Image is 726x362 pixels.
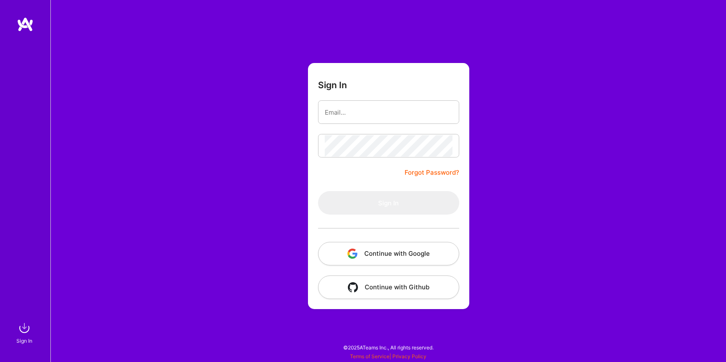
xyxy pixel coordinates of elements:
[318,191,459,215] button: Sign In
[318,242,459,265] button: Continue with Google
[350,353,389,359] a: Terms of Service
[16,336,32,345] div: Sign In
[347,249,358,259] img: icon
[50,337,726,358] div: © 2025 ATeams Inc., All rights reserved.
[405,168,459,178] a: Forgot Password?
[318,275,459,299] button: Continue with Github
[325,102,452,123] input: Email...
[392,353,426,359] a: Privacy Policy
[318,80,347,90] h3: Sign In
[16,320,33,336] img: sign in
[18,320,33,345] a: sign inSign In
[350,353,426,359] span: |
[17,17,34,32] img: logo
[348,282,358,292] img: icon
